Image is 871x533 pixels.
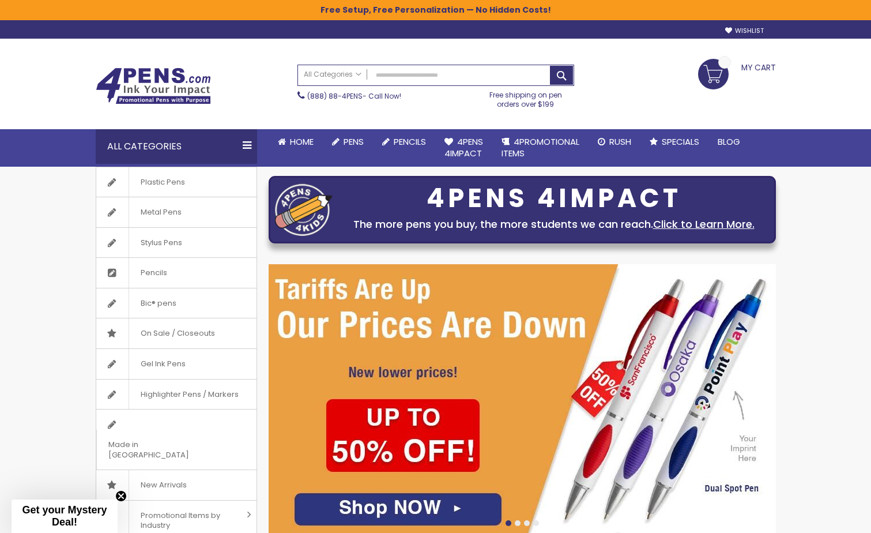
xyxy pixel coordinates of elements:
[96,380,257,410] a: Highlighter Pens / Markers
[129,318,227,348] span: On Sale / Closeouts
[344,136,364,148] span: Pens
[502,136,579,159] span: 4PROMOTIONAL ITEMS
[129,470,198,500] span: New Arrivals
[640,129,708,155] a: Specials
[115,490,127,502] button: Close teaser
[338,216,770,232] div: The more pens you buy, the more students we can reach.
[662,136,699,148] span: Specials
[708,129,749,155] a: Blog
[129,349,197,379] span: Gel Ink Pens
[307,91,401,101] span: - Call Now!
[394,136,426,148] span: Pencils
[609,136,631,148] span: Rush
[290,136,314,148] span: Home
[129,288,188,318] span: Bic® pens
[96,258,257,288] a: Pencils
[477,86,574,109] div: Free shipping on pen orders over $199
[653,217,755,231] a: Click to Learn More.
[776,502,871,533] iframe: Google Customer Reviews
[435,129,492,167] a: 4Pens4impact
[725,27,764,35] a: Wishlist
[96,349,257,379] a: Gel Ink Pens
[129,167,197,197] span: Plastic Pens
[129,258,179,288] span: Pencils
[96,470,257,500] a: New Arrivals
[96,288,257,318] a: Bic® pens
[373,129,435,155] a: Pencils
[304,70,361,79] span: All Categories
[12,500,118,533] div: Get your Mystery Deal!Close teaser
[338,186,770,211] div: 4PENS 4IMPACT
[96,197,257,227] a: Metal Pens
[298,65,367,84] a: All Categories
[129,197,193,227] span: Metal Pens
[22,504,107,528] span: Get your Mystery Deal!
[718,136,740,148] span: Blog
[96,430,228,470] span: Made in [GEOGRAPHIC_DATA]
[444,136,483,159] span: 4Pens 4impact
[96,318,257,348] a: On Sale / Closeouts
[129,228,194,258] span: Stylus Pens
[96,129,257,164] div: All Categories
[96,228,257,258] a: Stylus Pens
[96,410,257,470] a: Made in [GEOGRAPHIC_DATA]
[589,129,640,155] a: Rush
[96,67,211,104] img: 4Pens Custom Pens and Promotional Products
[275,183,333,236] img: four_pen_logo.png
[307,91,363,101] a: (888) 88-4PENS
[323,129,373,155] a: Pens
[492,129,589,167] a: 4PROMOTIONALITEMS
[129,380,250,410] span: Highlighter Pens / Markers
[269,129,323,155] a: Home
[96,167,257,197] a: Plastic Pens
